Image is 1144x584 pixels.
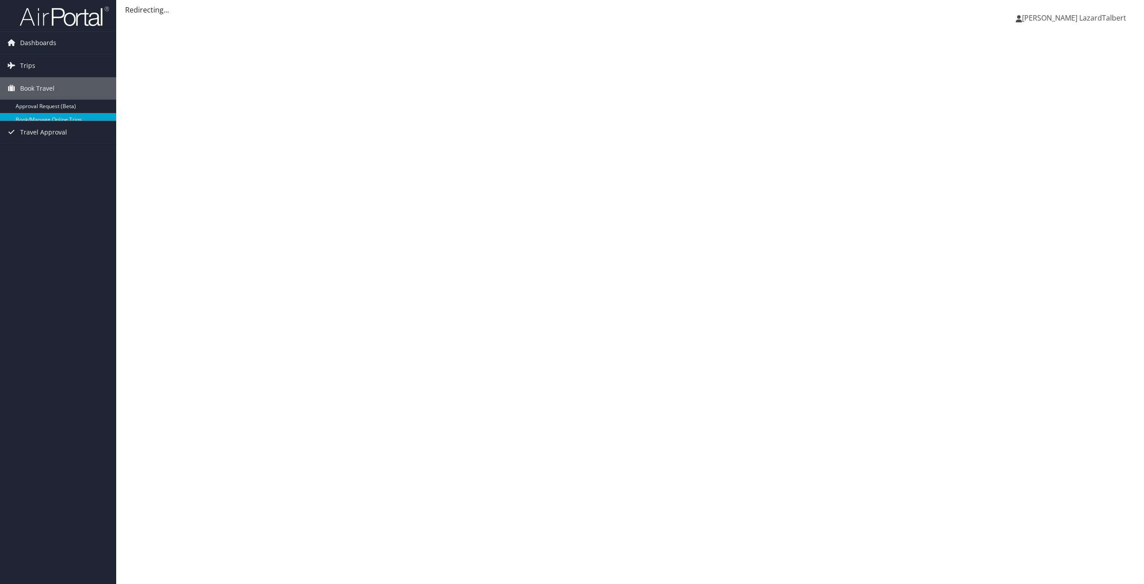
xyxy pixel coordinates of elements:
[1022,13,1126,23] span: [PERSON_NAME] LazardTalbert
[20,32,56,54] span: Dashboards
[125,4,1135,15] div: Redirecting...
[20,121,67,143] span: Travel Approval
[20,77,55,100] span: Book Travel
[20,6,109,27] img: airportal-logo.png
[1016,4,1135,31] a: [PERSON_NAME] LazardTalbert
[20,55,35,77] span: Trips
